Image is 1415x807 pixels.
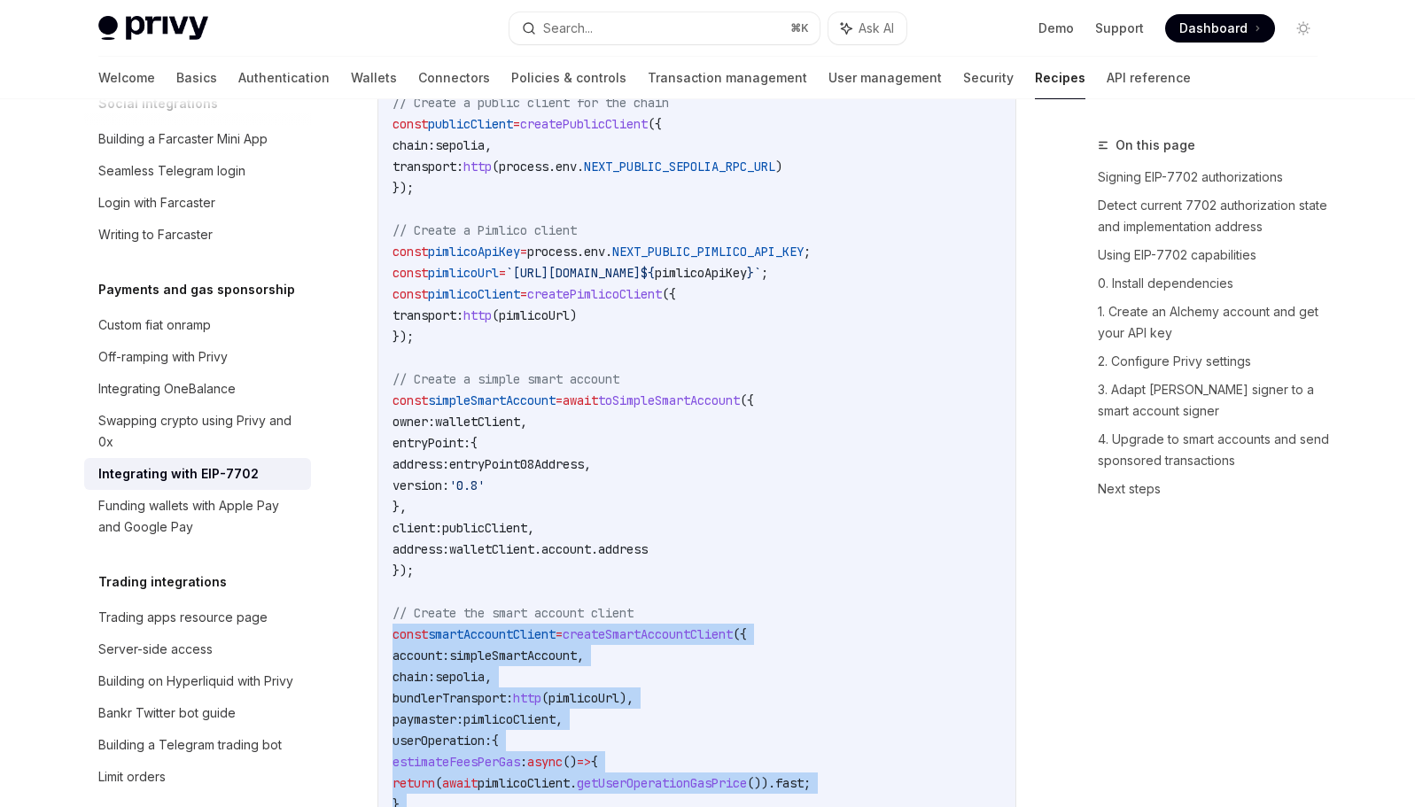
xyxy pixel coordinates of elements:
[511,57,626,99] a: Policies & controls
[1098,269,1332,298] a: 0. Install dependencies
[98,639,213,660] div: Server-side access
[598,392,740,408] span: toSimpleSmartAccount
[449,541,534,557] span: walletClient
[393,371,619,387] span: // Create a simple smart account
[84,665,311,697] a: Building on Hyperliquid with Privy
[506,265,641,281] span: `[URL][DOMAIN_NAME]
[527,244,577,260] span: process
[435,669,485,685] span: sepolia
[485,669,492,685] span: ,
[563,392,598,408] span: await
[520,244,527,260] span: =
[463,307,492,323] span: http
[859,19,894,37] span: Ask AI
[747,265,754,281] span: }
[541,690,548,706] span: (
[393,733,492,749] span: userOperation:
[478,775,570,791] span: pimlicoClient
[98,607,268,628] div: Trading apps resource page
[435,414,520,430] span: walletClient
[393,222,577,238] span: // Create a Pimlico client
[84,341,311,373] a: Off-ramping with Privy
[84,729,311,761] a: Building a Telegram trading bot
[527,520,534,536] span: ,
[577,648,584,663] span: ,
[393,541,449,557] span: address:
[648,116,662,132] span: ({
[520,754,527,770] span: :
[84,761,311,793] a: Limit orders
[428,244,520,260] span: pimlicoApiKey
[428,265,499,281] span: pimlicoUrl
[492,733,499,749] span: {
[428,286,520,302] span: pimlicoClient
[577,244,584,260] span: .
[1038,19,1074,37] a: Demo
[393,711,463,727] span: paymaster:
[98,128,268,150] div: Building a Farcaster Mini App
[577,159,584,175] span: .
[556,159,577,175] span: env
[577,754,591,770] span: =>
[492,159,499,175] span: (
[520,116,648,132] span: createPublicClient
[804,775,811,791] span: ;
[775,775,804,791] span: fast
[520,414,527,430] span: ,
[1107,57,1191,99] a: API reference
[98,571,227,593] h5: Trading integrations
[98,410,300,453] div: Swapping crypto using Privy and 0x
[513,690,541,706] span: http
[84,601,311,633] a: Trading apps resource page
[98,279,295,300] h5: Payments and gas sponsorship
[541,541,591,557] span: account
[98,734,282,756] div: Building a Telegram trading bot
[556,711,563,727] span: ,
[747,775,775,791] span: ()).
[393,307,463,323] span: transport:
[84,155,311,187] a: Seamless Telegram login
[733,626,747,642] span: ({
[563,754,577,770] span: ()
[393,414,435,430] span: owner:
[641,265,655,281] span: ${
[584,159,775,175] span: NEXT_PUBLIC_SEPOLIA_RPC_URL
[98,224,213,245] div: Writing to Farcaster
[393,180,414,196] span: });
[591,541,598,557] span: .
[98,463,259,485] div: Integrating with EIP-7702
[393,159,463,175] span: transport:
[449,456,584,472] span: entryPoint08Address
[556,392,563,408] span: =
[393,392,428,408] span: const
[577,775,747,791] span: getUserOperationGasPrice
[828,12,906,44] button: Ask AI
[418,57,490,99] a: Connectors
[393,669,435,685] span: chain:
[84,697,311,729] a: Bankr Twitter bot guide
[84,187,311,219] a: Login with Farcaster
[393,456,449,472] span: address:
[463,711,556,727] span: pimlicoClient
[393,435,470,451] span: entryPoint:
[84,309,311,341] a: Custom fiat onramp
[563,626,733,642] span: createSmartAccountClient
[84,458,311,490] a: Integrating with EIP-7702
[828,57,942,99] a: User management
[393,754,520,770] span: estimateFeesPerGas
[499,265,506,281] span: =
[449,648,577,663] span: simpleSmartAccount
[1098,163,1332,191] a: Signing EIP-7702 authorizations
[548,690,619,706] span: pimlicoUrl
[492,307,499,323] span: (
[527,754,563,770] span: async
[499,307,570,323] span: pimlicoUrl
[740,392,754,408] span: ({
[1098,191,1332,241] a: Detect current 7702 authorization state and implementation address
[1289,14,1318,43] button: Toggle dark mode
[435,137,485,153] span: sepolia
[393,520,442,536] span: client:
[84,405,311,458] a: Swapping crypto using Privy and 0x
[1098,376,1332,425] a: 3. Adapt [PERSON_NAME] signer to a smart account signer
[98,346,228,368] div: Off-ramping with Privy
